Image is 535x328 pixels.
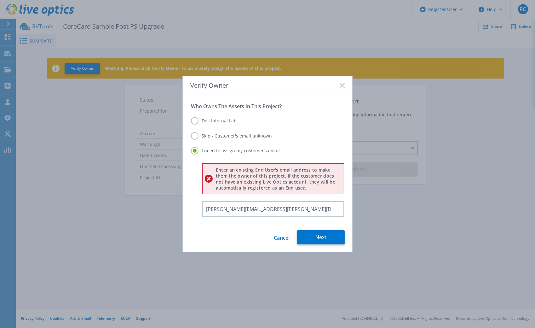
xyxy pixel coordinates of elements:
label: Skip - Customer's email unknown [191,132,272,140]
a: Cancel [274,230,290,244]
span: Verify Owner [190,82,228,89]
label: I need to assign my customer's email [191,147,280,155]
label: Dell Internal Lab [191,117,237,125]
p: Who Owns The Assets In This Project? [191,103,344,109]
input: Enter email address [202,201,344,217]
button: Next [297,230,345,244]
span: Enter an existing End User's email address to make them the owner of this project. If the custome... [216,167,342,191]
